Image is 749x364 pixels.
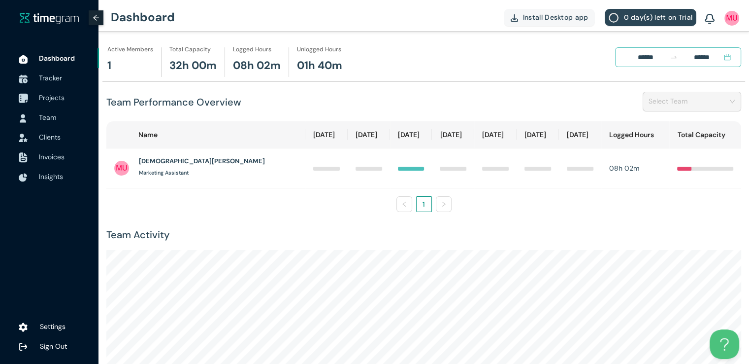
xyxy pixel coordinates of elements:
[106,121,305,148] th: Name
[705,14,715,25] img: BellIcon
[233,45,271,54] h1: Logged Hours
[114,161,129,176] img: UserIcon
[106,95,241,110] h1: Team Performance Overview
[107,57,111,74] h1: 1
[710,329,739,359] iframe: Toggle Customer Support
[623,12,692,23] span: 0 day(s) left on Trial
[348,121,390,148] th: [DATE]
[504,9,595,26] button: Install Desktop app
[670,53,678,61] span: to
[396,196,412,212] li: Previous Page
[111,2,175,32] h1: Dashboard
[19,152,28,163] img: InvoiceIcon
[601,121,670,148] th: Logged Hours
[305,121,348,148] th: [DATE]
[39,133,61,142] span: Clients
[20,12,79,24] img: timegram
[39,172,63,181] span: Insights
[517,121,559,148] th: [DATE]
[39,73,62,82] span: Tracker
[441,201,447,207] span: right
[436,196,452,212] button: right
[511,14,518,22] img: DownloadApp
[474,121,517,148] th: [DATE]
[436,196,452,212] li: Next Page
[19,74,28,83] img: TimeTrackerIcon
[297,45,341,54] h1: Unlogged Hours
[107,45,153,54] h1: Active Members
[19,55,28,64] img: DashboardIcon
[39,113,56,122] span: Team
[669,121,741,148] th: Total Capacity
[559,121,601,148] th: [DATE]
[19,173,28,182] img: InsightsIcon
[401,201,407,207] span: left
[523,12,588,23] span: Install Desktop app
[417,197,431,212] a: 1
[19,323,28,332] img: settings.78e04af822cf15d41b38c81147b09f22.svg
[19,342,28,351] img: logOut.ca60ddd252d7bab9102ea2608abe0238.svg
[432,121,474,148] th: [DATE]
[169,57,217,74] h1: 32h 00m
[19,114,28,123] img: UserIcon
[39,54,75,63] span: Dashboard
[605,9,696,26] button: 0 day(s) left on Trial
[139,169,189,177] h1: Marketing Assistant
[40,322,65,331] span: Settings
[139,156,265,166] h1: [DEMOGRAPHIC_DATA][PERSON_NAME]
[40,342,67,351] span: Sign Out
[106,227,741,243] h1: Team Activity
[390,121,432,148] th: [DATE]
[670,53,678,61] span: swap-right
[233,57,281,74] h1: 08h 02m
[297,57,342,74] h1: 01h 40m
[19,134,28,142] img: InvoiceIcon
[39,152,65,161] span: Invoices
[396,196,412,212] button: left
[609,163,662,174] div: 08h 02m
[18,94,28,104] img: ProjectIcon
[416,196,432,212] li: 1
[724,11,739,26] img: UserIcon
[169,45,211,54] h1: Total Capacity
[39,93,65,102] span: Projects
[93,14,99,21] span: arrow-left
